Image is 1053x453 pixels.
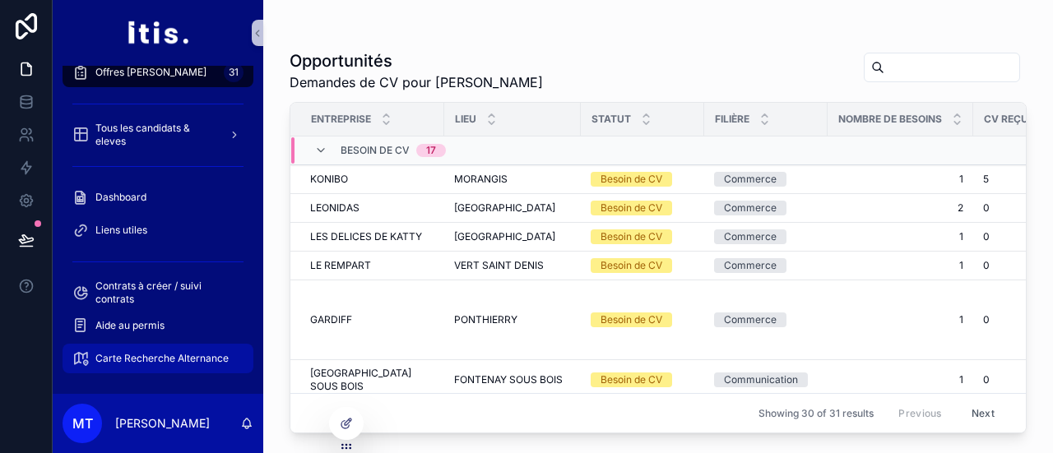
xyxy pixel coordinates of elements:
a: 2 [837,201,963,215]
div: 31 [224,62,244,82]
div: Communication [724,372,798,387]
a: LE REMPART [310,259,434,272]
div: Besoin de CV [601,172,662,187]
span: CV reçus [984,113,1035,126]
span: Showing 30 of 31 results [758,407,874,420]
a: FONTENAY SOUS BOIS [454,373,571,386]
div: 17 [426,144,436,157]
span: KONIBO [310,173,348,186]
span: 5 [983,173,989,186]
a: LES DELICES DE KATTY [310,230,434,243]
a: MORANGIS [454,173,571,186]
span: Filière [715,113,749,126]
a: Besoin de CV [591,229,694,244]
p: [PERSON_NAME] [115,415,210,432]
a: Besoin de CV [591,372,694,387]
a: [GEOGRAPHIC_DATA] [454,230,571,243]
img: App logo [127,20,188,46]
a: [GEOGRAPHIC_DATA] [454,201,571,215]
a: Commerce [714,201,818,215]
a: Offres [PERSON_NAME]31 [63,58,253,87]
span: PONTHIERRY [454,313,517,326]
span: Tous les candidats & eleves [95,122,216,148]
a: Besoin de CV [591,312,694,327]
a: [GEOGRAPHIC_DATA] SOUS BOIS [310,367,434,393]
div: Besoin de CV [601,312,662,327]
div: Besoin de CV [601,229,662,244]
span: GARDIFF [310,313,352,326]
span: Statut [591,113,631,126]
div: Commerce [724,229,777,244]
a: KONIBO [310,173,434,186]
span: Dashboard [95,191,146,204]
a: Besoin de CV [591,172,694,187]
a: 1 [837,230,963,243]
a: Commerce [714,229,818,244]
h1: Opportunités [290,49,543,72]
span: Nombre de besoins [838,113,942,126]
div: Commerce [724,201,777,215]
span: 0 [983,373,990,386]
span: VERT SAINT DENIS [454,259,544,272]
a: LEONIDAS [310,201,434,215]
button: Next [960,400,1006,426]
span: 0 [983,201,990,215]
span: Lieu [455,113,476,126]
span: LEONIDAS [310,201,360,215]
a: GARDIFF [310,313,434,326]
span: Liens utiles [95,224,147,237]
a: Commerce [714,172,818,187]
a: VERT SAINT DENIS [454,259,571,272]
span: 0 [983,230,990,243]
span: [GEOGRAPHIC_DATA] [454,201,555,215]
a: Communication [714,372,818,387]
a: Contrats à créer / suivi contrats [63,278,253,307]
a: Besoin de CV [591,201,694,215]
div: Besoin de CV [601,201,662,215]
span: Aide au permis [95,319,165,332]
a: 1 [837,373,963,386]
a: 1 [837,173,963,186]
a: Commerce [714,312,818,327]
span: FONTENAY SOUS BOIS [454,373,563,386]
div: scrollable content [53,66,263,394]
div: Commerce [724,172,777,187]
div: Commerce [724,312,777,327]
a: PONTHIERRY [454,313,571,326]
a: Besoin de CV [591,258,694,273]
a: 1 [837,313,963,326]
span: Contrats à créer / suivi contrats [95,280,237,306]
div: Commerce [724,258,777,273]
span: LE REMPART [310,259,371,272]
a: Liens utiles [63,215,253,245]
a: Aide au permis [63,311,253,340]
span: 0 [983,259,990,272]
div: Besoin de CV [601,372,662,387]
a: Dashboard [63,183,253,212]
a: 1 [837,259,963,272]
span: Carte Recherche Alternance [95,352,229,365]
span: MORANGIS [454,173,508,186]
div: Besoin de CV [601,258,662,273]
span: Offres [PERSON_NAME] [95,66,206,79]
span: LES DELICES DE KATTY [310,230,422,243]
span: [GEOGRAPHIC_DATA] [454,230,555,243]
span: Besoin de CV [341,144,410,157]
span: 0 [983,313,990,326]
span: MT [72,414,93,433]
a: Carte Recherche Alternance [63,344,253,373]
a: Tous les candidats & eleves [63,120,253,150]
span: Entreprise [311,113,371,126]
a: Commerce [714,258,818,273]
span: Demandes de CV pour [PERSON_NAME] [290,72,543,92]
